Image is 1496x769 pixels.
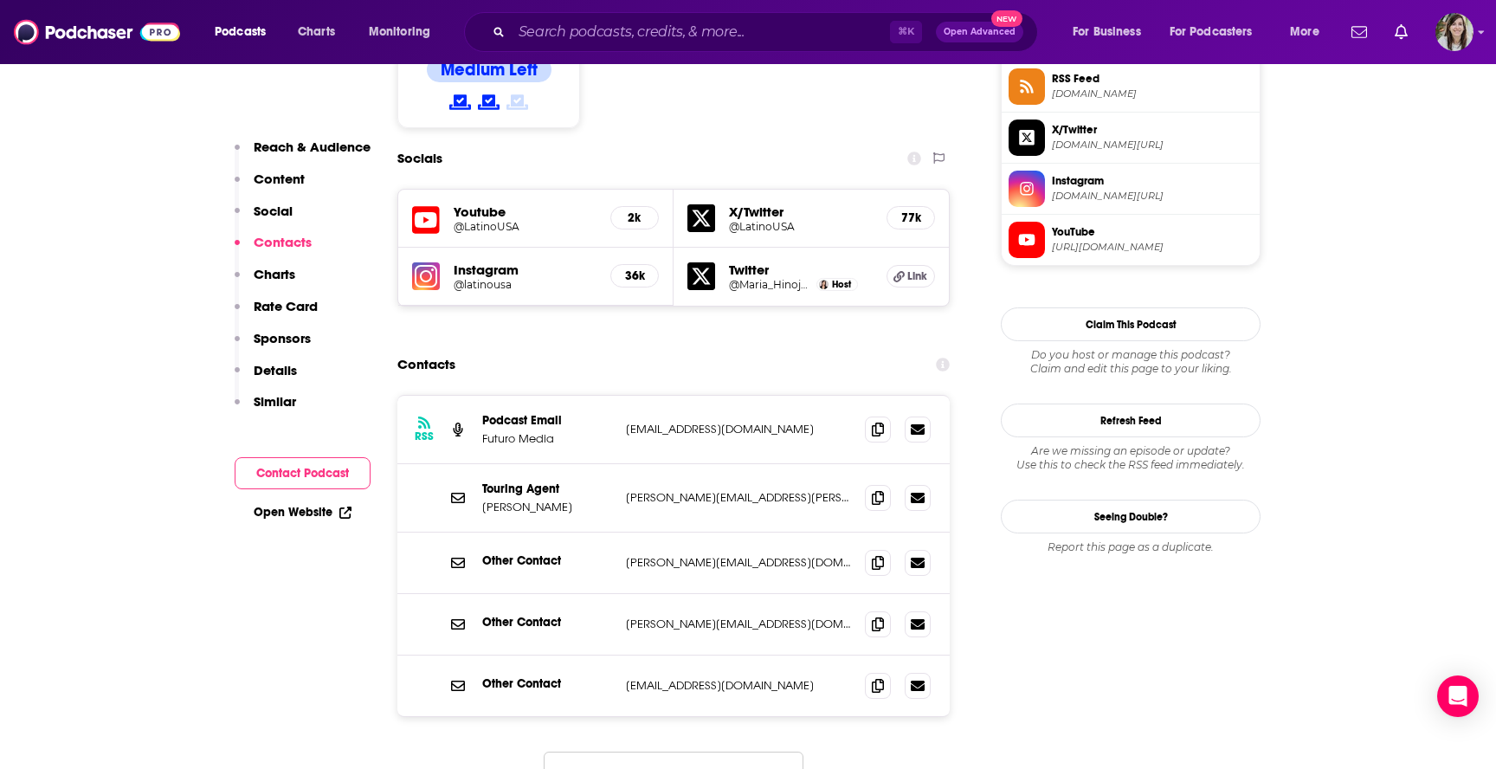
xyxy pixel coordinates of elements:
[441,59,538,81] h4: Medium Left
[482,676,612,691] p: Other Contact
[454,278,596,291] a: @latinousa
[287,18,345,46] a: Charts
[480,12,1054,52] div: Search podcasts, credits, & more...
[936,22,1023,42] button: Open AdvancedNew
[625,210,644,225] h5: 2k
[454,220,596,233] a: @LatinoUSA
[1001,348,1261,362] span: Do you host or manage this podcast?
[1001,348,1261,376] div: Claim and edit this page to your liking.
[235,266,295,298] button: Charts
[235,457,371,489] button: Contact Podcast
[1009,222,1253,258] a: YouTube[URL][DOMAIN_NAME]
[215,20,266,44] span: Podcasts
[415,430,434,443] h3: RSS
[1170,20,1253,44] span: For Podcasters
[254,266,295,282] p: Charts
[625,268,644,283] h5: 36k
[454,204,596,220] h5: Youtube
[890,21,922,43] span: ⌘ K
[482,553,612,568] p: Other Contact
[729,262,873,278] h5: Twitter
[1001,540,1261,554] div: Report this page as a duplicate.
[1435,13,1473,51] span: Logged in as devinandrade
[254,298,318,314] p: Rate Card
[1001,500,1261,533] a: Seeing Double?
[482,431,612,446] p: Futuro Media
[203,18,288,46] button: open menu
[1052,122,1253,138] span: X/Twitter
[235,203,293,235] button: Social
[1009,68,1253,105] a: RSS Feed[DOMAIN_NAME]
[254,234,312,250] p: Contacts
[626,555,851,570] p: [PERSON_NAME][EMAIL_ADDRESS][DOMAIN_NAME]
[235,298,318,330] button: Rate Card
[369,20,430,44] span: Monitoring
[626,422,851,436] p: [EMAIL_ADDRESS][DOMAIN_NAME]
[991,10,1022,27] span: New
[254,139,371,155] p: Reach & Audience
[1052,190,1253,203] span: instagram.com/latinousa
[1388,17,1415,47] a: Show notifications dropdown
[235,362,297,394] button: Details
[235,139,371,171] button: Reach & Audience
[1001,307,1261,341] button: Claim This Podcast
[235,171,305,203] button: Content
[357,18,453,46] button: open menu
[254,203,293,219] p: Social
[235,234,312,266] button: Contacts
[482,615,612,630] p: Other Contact
[626,490,851,505] p: [PERSON_NAME][EMAIL_ADDRESS][PERSON_NAME][DOMAIN_NAME]
[235,393,296,425] button: Similar
[254,171,305,187] p: Content
[907,269,927,283] span: Link
[412,262,440,290] img: iconImage
[397,142,442,175] h2: Socials
[1052,241,1253,254] span: https://www.youtube.com/@LatinoUSA
[626,678,851,693] p: [EMAIL_ADDRESS][DOMAIN_NAME]
[1052,71,1253,87] span: RSS Feed
[944,28,1016,36] span: Open Advanced
[454,262,596,278] h5: Instagram
[1009,171,1253,207] a: Instagram[DOMAIN_NAME][URL]
[482,413,612,428] p: Podcast Email
[1344,17,1374,47] a: Show notifications dropdown
[1001,404,1261,437] button: Refresh Feed
[729,220,873,233] a: @LatinoUSA
[729,204,873,220] h5: X/Twitter
[1052,139,1253,152] span: twitter.com/LatinoUSA
[482,481,612,496] p: Touring Agent
[298,20,335,44] span: Charts
[1052,224,1253,240] span: YouTube
[235,330,311,362] button: Sponsors
[729,278,812,291] a: @Maria_Hinojosa
[14,16,180,48] img: Podchaser - Follow, Share and Rate Podcasts
[1435,13,1473,51] button: Show profile menu
[1073,20,1141,44] span: For Business
[887,265,935,288] a: Link
[254,393,296,410] p: Similar
[1052,87,1253,100] span: omnycontent.com
[254,362,297,378] p: Details
[1437,675,1479,717] div: Open Intercom Messenger
[254,330,311,346] p: Sponsors
[626,617,851,631] p: [PERSON_NAME][EMAIL_ADDRESS][DOMAIN_NAME]
[1435,13,1473,51] img: User Profile
[1009,120,1253,156] a: X/Twitter[DOMAIN_NAME][URL]
[901,210,920,225] h5: 77k
[1290,20,1319,44] span: More
[1061,18,1163,46] button: open menu
[819,280,829,289] img: Maria Hinojosa
[1052,173,1253,189] span: Instagram
[1158,18,1278,46] button: open menu
[397,348,455,381] h2: Contacts
[832,279,851,290] span: Host
[512,18,890,46] input: Search podcasts, credits, & more...
[482,500,612,514] p: [PERSON_NAME]
[1278,18,1341,46] button: open menu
